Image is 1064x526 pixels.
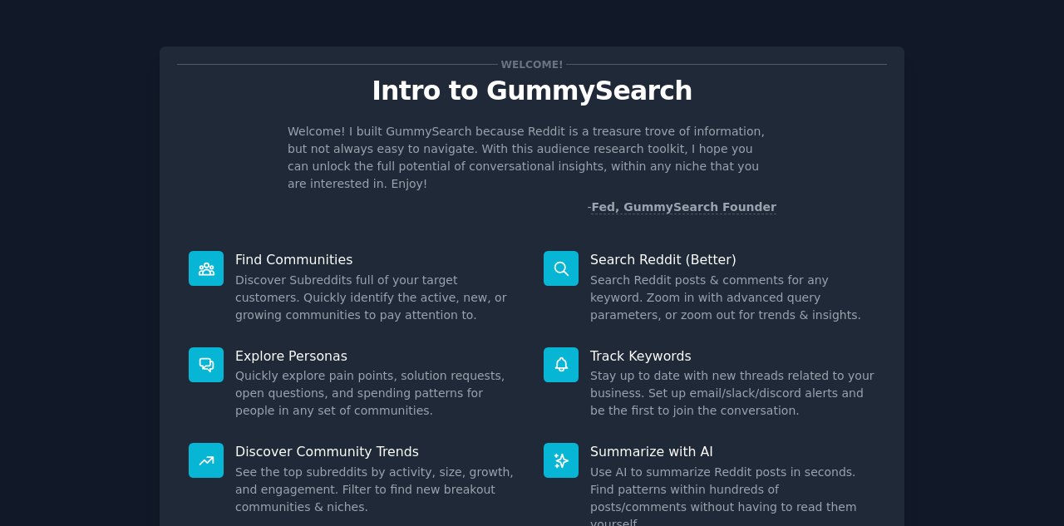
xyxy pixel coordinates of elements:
[590,443,875,460] p: Summarize with AI
[235,272,520,324] dd: Discover Subreddits full of your target customers. Quickly identify the active, new, or growing c...
[177,76,887,106] p: Intro to GummySearch
[590,272,875,324] dd: Search Reddit posts & comments for any keyword. Zoom in with advanced query parameters, or zoom o...
[587,199,776,216] div: -
[288,123,776,193] p: Welcome! I built GummySearch because Reddit is a treasure trove of information, but not always ea...
[235,367,520,420] dd: Quickly explore pain points, solution requests, open questions, and spending patterns for people ...
[591,200,776,214] a: Fed, GummySearch Founder
[590,367,875,420] dd: Stay up to date with new threads related to your business. Set up email/slack/discord alerts and ...
[235,464,520,516] dd: See the top subreddits by activity, size, growth, and engagement. Filter to find new breakout com...
[235,347,520,365] p: Explore Personas
[590,251,875,268] p: Search Reddit (Better)
[498,56,566,73] span: Welcome!
[235,251,520,268] p: Find Communities
[235,443,520,460] p: Discover Community Trends
[590,347,875,365] p: Track Keywords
